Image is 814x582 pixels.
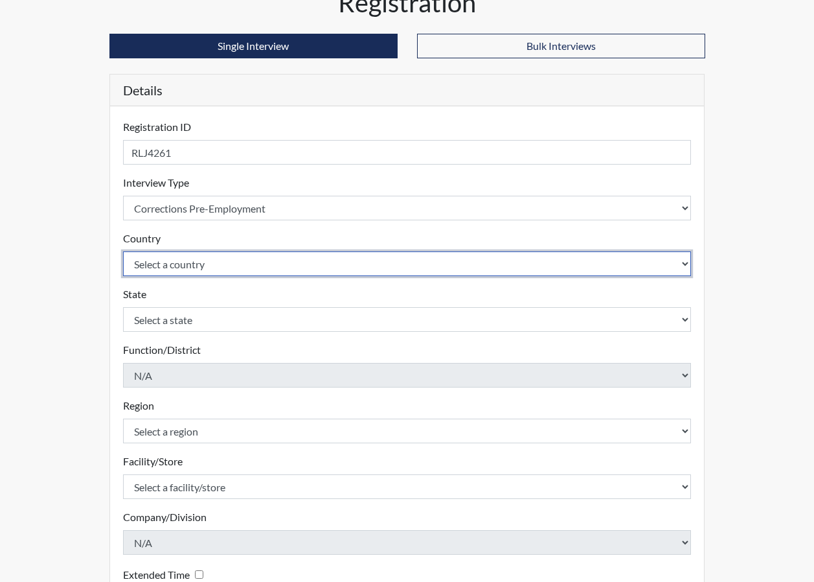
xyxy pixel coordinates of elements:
[110,75,705,106] h5: Details
[123,342,201,358] label: Function/District
[123,175,189,191] label: Interview Type
[123,140,692,165] input: Insert a Registration ID, which needs to be a unique alphanumeric value for each interviewee
[123,119,191,135] label: Registration ID
[123,286,146,302] label: State
[109,34,398,58] button: Single Interview
[123,398,154,413] label: Region
[417,34,705,58] button: Bulk Interviews
[123,231,161,246] label: Country
[123,509,207,525] label: Company/Division
[123,454,183,469] label: Facility/Store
